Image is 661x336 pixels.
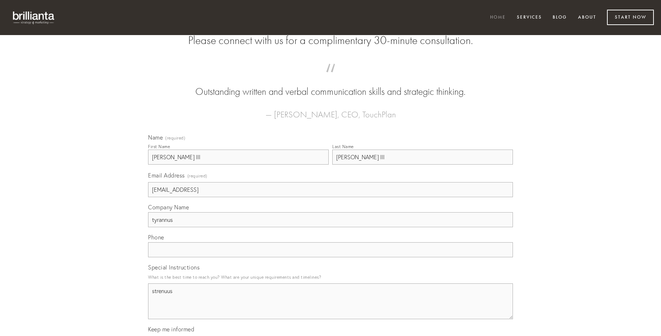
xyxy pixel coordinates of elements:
[7,7,61,28] img: brillianta - research, strategy, marketing
[573,12,601,24] a: About
[512,12,547,24] a: Services
[160,99,501,122] figcaption: — [PERSON_NAME], CEO, TouchPlan
[548,12,572,24] a: Blog
[148,326,194,333] span: Keep me informed
[160,71,501,85] span: “
[148,272,513,282] p: What is the best time to reach you? What are your unique requirements and timelines?
[148,283,513,319] textarea: strenuus
[332,144,354,149] div: Last Name
[485,12,510,24] a: Home
[148,234,164,241] span: Phone
[148,264,200,271] span: Special Instructions
[165,136,185,140] span: (required)
[148,144,170,149] div: First Name
[148,34,513,47] h2: Please connect with us for a complimentary 30-minute consultation.
[148,134,163,141] span: Name
[148,204,189,211] span: Company Name
[187,171,207,181] span: (required)
[607,10,654,25] a: Start Now
[160,71,501,99] blockquote: Outstanding written and verbal communication skills and strategic thinking.
[148,172,185,179] span: Email Address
